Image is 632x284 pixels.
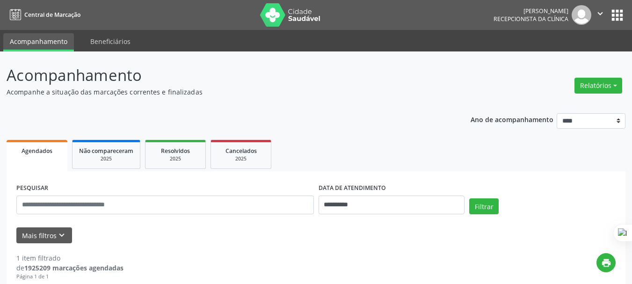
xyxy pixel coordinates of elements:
[494,7,568,15] div: [PERSON_NAME]
[152,155,199,162] div: 2025
[609,7,625,23] button: apps
[471,113,553,125] p: Ano de acompanhamento
[79,147,133,155] span: Não compareceram
[16,227,72,244] button: Mais filtroskeyboard_arrow_down
[596,253,616,272] button: print
[16,253,123,263] div: 1 item filtrado
[16,263,123,273] div: de
[57,230,67,240] i: keyboard_arrow_down
[601,258,611,268] i: print
[469,198,499,214] button: Filtrar
[572,5,591,25] img: img
[24,263,123,272] strong: 1925209 marcações agendadas
[591,5,609,25] button: 
[319,181,386,196] label: DATA DE ATENDIMENTO
[574,78,622,94] button: Relatórios
[84,33,137,50] a: Beneficiários
[79,155,133,162] div: 2025
[7,87,440,97] p: Acompanhe a situação das marcações correntes e finalizadas
[22,147,52,155] span: Agendados
[16,181,48,196] label: PESQUISAR
[3,33,74,51] a: Acompanhamento
[494,15,568,23] span: Recepcionista da clínica
[7,7,80,22] a: Central de Marcação
[218,155,264,162] div: 2025
[16,273,123,281] div: Página 1 de 1
[161,147,190,155] span: Resolvidos
[7,64,440,87] p: Acompanhamento
[225,147,257,155] span: Cancelados
[595,8,605,19] i: 
[24,11,80,19] span: Central de Marcação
